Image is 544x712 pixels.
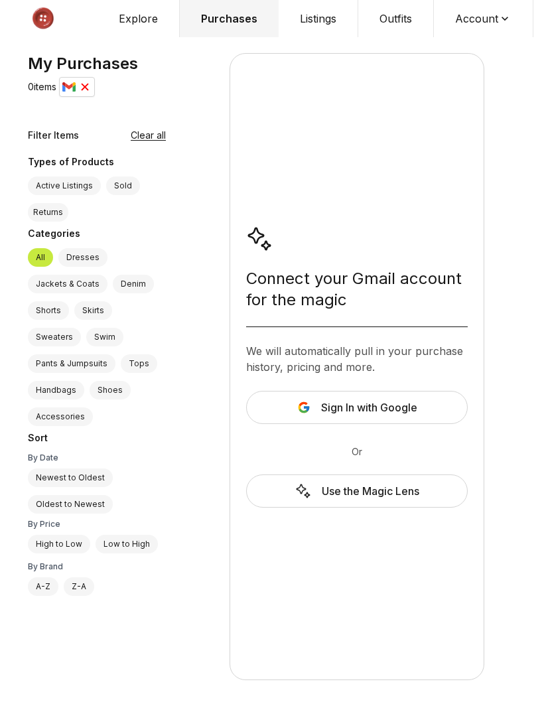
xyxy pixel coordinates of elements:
[28,577,58,596] label: A-Z
[28,381,84,399] label: Handbags
[28,301,69,320] label: Shorts
[28,495,113,514] label: Oldest to Newest
[246,474,468,508] a: Use the Magic Lens
[28,203,68,222] button: Returns
[28,155,166,171] div: Types of Products
[58,248,107,267] label: Dresses
[28,354,115,373] label: Pants & Jumpsuits
[28,453,166,463] div: By Date
[64,577,94,596] label: Z-A
[28,275,107,293] label: Jackets & Coats
[28,129,79,142] div: Filter Items
[28,53,138,74] div: My Purchases
[28,431,166,447] div: Sort
[113,275,154,293] label: Denim
[28,248,53,267] label: All
[246,391,468,424] button: Sign In with Google
[86,328,123,346] label: Swim
[28,535,90,553] label: High to Low
[106,177,140,195] label: Sold
[74,301,112,320] label: Skirts
[28,561,166,572] div: By Brand
[131,129,166,142] button: Clear all
[96,535,158,553] label: Low to High
[246,445,468,459] div: Or
[28,468,113,487] label: Newest to Oldest
[321,399,417,415] span: Sign In with Google
[62,82,76,93] img: Gmail logo
[28,80,56,94] p: 0 items
[246,268,468,311] div: Connect your Gmail account for the magic
[28,407,93,426] label: Accessories
[28,328,81,346] label: Sweaters
[121,354,157,373] label: Tops
[28,519,166,530] div: By Price
[28,227,166,243] div: Categories
[90,381,131,399] label: Shoes
[28,177,101,195] label: Active Listings
[246,343,468,375] div: We will automatically pull in your purchase history, pricing and more.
